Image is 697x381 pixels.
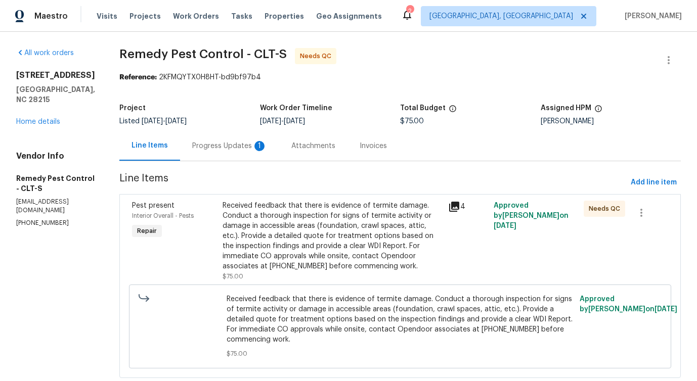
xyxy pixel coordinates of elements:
[594,105,602,118] span: The hpm assigned to this work order.
[173,11,219,21] span: Work Orders
[448,201,487,213] div: 4
[16,219,95,227] p: [PHONE_NUMBER]
[400,118,424,125] span: $75.00
[142,118,163,125] span: [DATE]
[16,84,95,105] h5: [GEOGRAPHIC_DATA], NC 28215
[254,141,265,151] div: 1
[132,202,175,209] span: Pest present
[227,294,573,345] span: Received feedback that there is evidence of termite damage. Conduct a thorough inspection for sig...
[589,204,624,214] span: Needs QC
[291,141,335,151] div: Attachments
[360,141,387,151] div: Invoices
[223,273,243,279] span: $75.00
[132,140,168,151] div: Line Items
[400,105,446,112] h5: Total Budget
[631,176,677,189] span: Add line item
[580,296,677,313] span: Approved by [PERSON_NAME] on
[16,151,95,161] h4: Vendor Info
[260,118,281,125] span: [DATE]
[16,50,74,57] a: All work orders
[227,349,573,359] span: $75.00
[655,306,677,313] span: [DATE]
[132,213,194,219] span: Interior Overall - Pests
[300,51,335,61] span: Needs QC
[316,11,382,21] span: Geo Assignments
[119,105,146,112] h5: Project
[119,74,157,81] b: Reference:
[129,11,161,21] span: Projects
[406,6,413,16] div: 2
[119,48,287,60] span: Remedy Pest Control - CLT-S
[231,13,252,20] span: Tasks
[621,11,682,21] span: [PERSON_NAME]
[16,173,95,194] h5: Remedy Pest Control - CLT-S
[494,222,516,229] span: [DATE]
[133,226,161,236] span: Repair
[119,173,627,192] span: Line Items
[34,11,68,21] span: Maestro
[119,72,681,82] div: 2KFMQYTX0H8HT-bd9bf97b4
[429,11,573,21] span: [GEOGRAPHIC_DATA], [GEOGRAPHIC_DATA]
[494,202,569,229] span: Approved by [PERSON_NAME] on
[449,105,457,118] span: The total cost of line items that have been proposed by Opendoor. This sum includes line items th...
[541,118,681,125] div: [PERSON_NAME]
[16,118,60,125] a: Home details
[142,118,187,125] span: -
[16,70,95,80] h2: [STREET_ADDRESS]
[97,11,117,21] span: Visits
[260,105,332,112] h5: Work Order Timeline
[265,11,304,21] span: Properties
[16,198,95,215] p: [EMAIL_ADDRESS][DOMAIN_NAME]
[627,173,681,192] button: Add line item
[284,118,305,125] span: [DATE]
[165,118,187,125] span: [DATE]
[541,105,591,112] h5: Assigned HPM
[119,118,187,125] span: Listed
[192,141,267,151] div: Progress Updates
[260,118,305,125] span: -
[223,201,443,271] div: Received feedback that there is evidence of termite damage. Conduct a thorough inspection for sig...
